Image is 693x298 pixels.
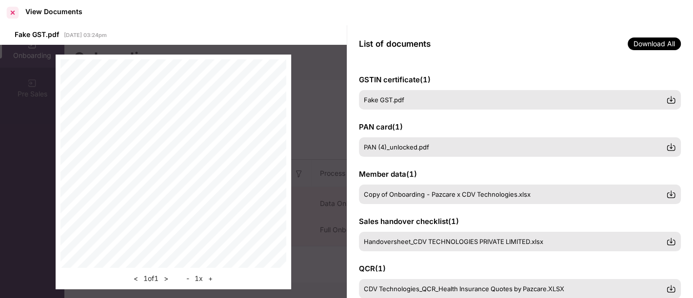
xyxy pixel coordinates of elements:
span: PAN card ( 1 ) [359,122,403,131]
span: QCR ( 1 ) [359,264,386,273]
button: < [131,273,141,284]
span: [DATE] 03:24pm [64,32,107,38]
span: CDV Technologies_QCR_Health Insurance Quotes by Pazcare.XLSX [364,285,564,293]
div: View Documents [25,7,82,16]
span: Download All [628,37,681,50]
span: GSTIN certificate ( 1 ) [359,75,431,84]
div: 1 x [183,273,216,284]
img: svg+xml;base64,PHN2ZyBpZD0iRG93bmxvYWQtMzJ4MzIiIHhtbG5zPSJodHRwOi8vd3d3LnczLm9yZy8yMDAwL3N2ZyIgd2... [666,237,676,246]
div: 1 of 1 [131,273,171,284]
img: svg+xml;base64,PHN2ZyBpZD0iRG93bmxvYWQtMzJ4MzIiIHhtbG5zPSJodHRwOi8vd3d3LnczLm9yZy8yMDAwL3N2ZyIgd2... [666,142,676,152]
button: + [205,273,216,284]
span: Fake GST.pdf [364,96,404,104]
span: Sales handover checklist ( 1 ) [359,217,459,226]
img: svg+xml;base64,PHN2ZyBpZD0iRG93bmxvYWQtMzJ4MzIiIHhtbG5zPSJodHRwOi8vd3d3LnczLm9yZy8yMDAwL3N2ZyIgd2... [666,95,676,105]
span: Handoversheet_CDV TECHNOLOGIES PRIVATE LIMITED.xlsx [364,238,543,245]
span: PAN (4)_unlocked.pdf [364,143,429,151]
span: Fake GST.pdf [15,30,59,38]
button: > [161,273,171,284]
img: svg+xml;base64,PHN2ZyBpZD0iRG93bmxvYWQtMzJ4MzIiIHhtbG5zPSJodHRwOi8vd3d3LnczLm9yZy8yMDAwL3N2ZyIgd2... [666,284,676,294]
button: - [183,273,192,284]
img: svg+xml;base64,PHN2ZyBpZD0iRG93bmxvYWQtMzJ4MzIiIHhtbG5zPSJodHRwOi8vd3d3LnczLm9yZy8yMDAwL3N2ZyIgd2... [666,189,676,199]
span: List of documents [359,39,431,49]
span: Copy of Onboarding - Pazcare x CDV Technologies.xlsx [364,190,531,198]
span: Member data ( 1 ) [359,169,417,179]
